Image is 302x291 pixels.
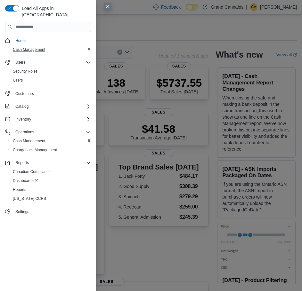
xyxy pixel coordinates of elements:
[13,36,91,44] span: Home
[3,128,94,137] button: Operations
[10,76,25,84] a: Users
[10,168,91,176] span: Canadian Compliance
[13,59,28,66] button: Users
[8,67,94,76] button: Security Roles
[13,59,91,66] span: Users
[10,67,40,75] a: Security Roles
[19,5,91,18] span: Load All Apps in [GEOGRAPHIC_DATA]
[10,146,60,154] a: Chargeback Management
[13,89,91,97] span: Customers
[13,169,51,174] span: Canadian Compliance
[13,115,34,123] button: Inventory
[15,130,34,135] span: Operations
[10,177,41,185] a: Dashboards
[10,168,53,176] a: Canadian Compliance
[8,137,94,145] button: Cash Management
[10,195,49,202] a: [US_STATE] CCRS
[13,208,91,216] span: Settings
[10,46,91,53] span: Cash Management
[13,187,26,192] span: Reports
[3,89,94,98] button: Customers
[15,38,26,43] span: Home
[8,176,94,185] a: Dashboards
[13,147,57,153] span: Chargeback Management
[13,47,45,52] span: Cash Management
[13,37,28,44] a: Home
[5,33,91,217] nav: Complex example
[10,76,91,84] span: Users
[3,36,94,45] button: Home
[10,146,91,154] span: Chargeback Management
[13,128,91,136] span: Operations
[104,3,111,10] button: Close this dialog
[3,58,94,67] button: Users
[13,78,23,83] span: Users
[13,159,31,167] button: Reports
[10,186,29,193] a: Reports
[10,67,91,75] span: Security Roles
[15,60,25,65] span: Users
[10,137,91,145] span: Cash Management
[15,160,29,165] span: Reports
[13,159,91,167] span: Reports
[13,103,31,110] button: Catalog
[10,177,91,185] span: Dashboards
[3,102,94,111] button: Catalog
[15,91,34,96] span: Customers
[8,45,94,54] button: Cash Management
[8,145,94,154] button: Chargeback Management
[13,103,91,110] span: Catalog
[3,158,94,167] button: Reports
[15,117,31,122] span: Inventory
[3,207,94,216] button: Settings
[13,178,38,183] span: Dashboards
[3,115,94,124] button: Inventory
[13,196,46,201] span: [US_STATE] CCRS
[10,195,91,202] span: Washington CCRS
[13,138,45,144] span: Cash Management
[10,186,91,193] span: Reports
[13,69,37,74] span: Security Roles
[13,208,32,216] a: Settings
[8,76,94,85] button: Users
[13,128,37,136] button: Operations
[13,90,37,98] a: Customers
[8,185,94,194] button: Reports
[10,46,48,53] a: Cash Management
[15,209,29,214] span: Settings
[13,115,91,123] span: Inventory
[8,167,94,176] button: Canadian Compliance
[8,194,94,203] button: [US_STATE] CCRS
[10,137,48,145] a: Cash Management
[15,104,29,109] span: Catalog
